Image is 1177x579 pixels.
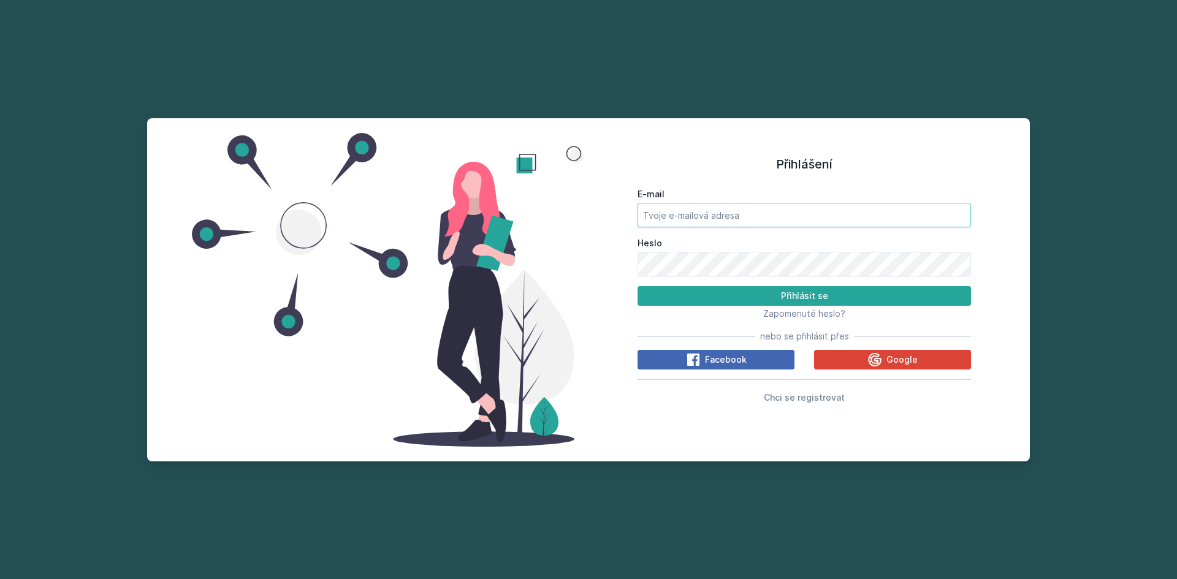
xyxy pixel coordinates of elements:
[638,350,794,369] button: Facebook
[764,390,845,404] button: Chci se registrovat
[814,350,971,369] button: Google
[886,354,918,366] span: Google
[764,392,845,403] span: Chci se registrovat
[638,155,971,173] h1: Přihlášení
[638,286,971,306] button: Přihlásit se
[638,203,971,227] input: Tvoje e-mailová adresa
[638,237,971,249] label: Heslo
[705,354,747,366] span: Facebook
[763,308,845,319] span: Zapomenuté heslo?
[638,188,971,200] label: E-mail
[760,330,849,342] span: nebo se přihlásit přes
